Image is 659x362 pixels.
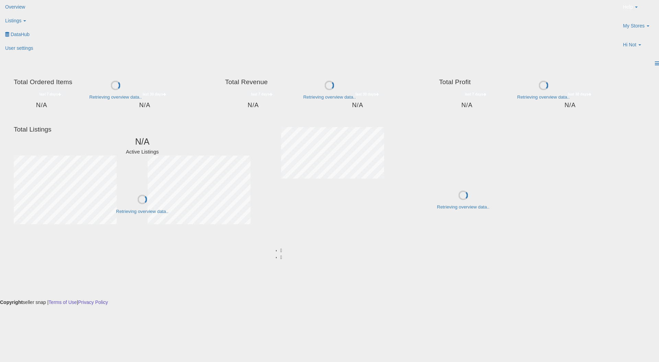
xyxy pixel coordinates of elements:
div: Retrieving overview data.. [116,208,169,215]
span: DataHub [11,32,30,37]
span: Listings [5,18,21,23]
div: Retrieving overview data.. [303,94,356,101]
a: Terms of Use [48,299,77,305]
span: Help [623,3,633,10]
a: Hi Not [618,38,659,57]
a: Privacy Policy [78,299,108,305]
div: Retrieving overview data.. [517,94,570,101]
span: My Stores [623,22,645,29]
div: Retrieving overview data.. [437,204,489,211]
span: Overview [5,4,25,10]
span: Hi Not [623,41,636,48]
a: My Stores [618,19,659,38]
div: Retrieving overview data.. [89,94,142,101]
